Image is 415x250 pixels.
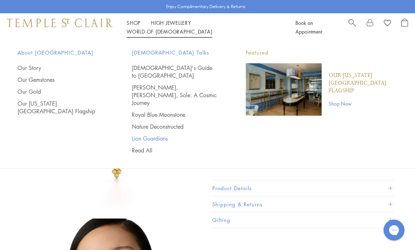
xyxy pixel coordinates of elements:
[380,217,408,243] iframe: Gorgias live chat messenger
[212,197,394,212] button: Shipping & Returns
[17,48,104,57] span: About [GEOGRAPHIC_DATA]
[132,64,218,79] a: [DEMOGRAPHIC_DATA]'s Guide to [GEOGRAPHIC_DATA]
[17,76,104,84] a: Our Gemstones
[7,19,113,27] img: Temple St. Clair
[166,3,245,10] p: Enjoy Complimentary Delivery & Returns
[329,100,398,107] a: Shop Now
[401,19,408,36] a: Open Shopping Bag
[246,48,398,57] p: Featured
[151,19,191,26] a: High JewelleryHigh Jewellery
[127,19,280,36] nav: Main navigation
[132,135,218,142] a: Lion Guardians
[17,100,104,115] a: Our [US_STATE][GEOGRAPHIC_DATA] Flagship
[127,19,141,26] a: ShopShop
[127,28,212,35] a: World of [DEMOGRAPHIC_DATA]World of [DEMOGRAPHIC_DATA]
[17,88,104,95] a: Our Gold
[132,123,218,130] a: Nature Deconstructed
[132,48,218,57] span: [DEMOGRAPHIC_DATA] Talks
[329,72,398,95] a: Our [US_STATE][GEOGRAPHIC_DATA] Flagship
[384,19,391,29] a: View Wishlist
[132,147,218,154] a: Read All
[212,212,394,228] button: Gifting
[132,84,218,107] a: [PERSON_NAME], [PERSON_NAME], Sole: A Cosmic Journey
[212,180,394,196] button: Product Details
[349,19,356,36] a: Search
[17,64,104,72] a: Our Story
[132,111,218,119] a: Royal Blue Moonstone
[295,19,322,35] a: Book an Appointment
